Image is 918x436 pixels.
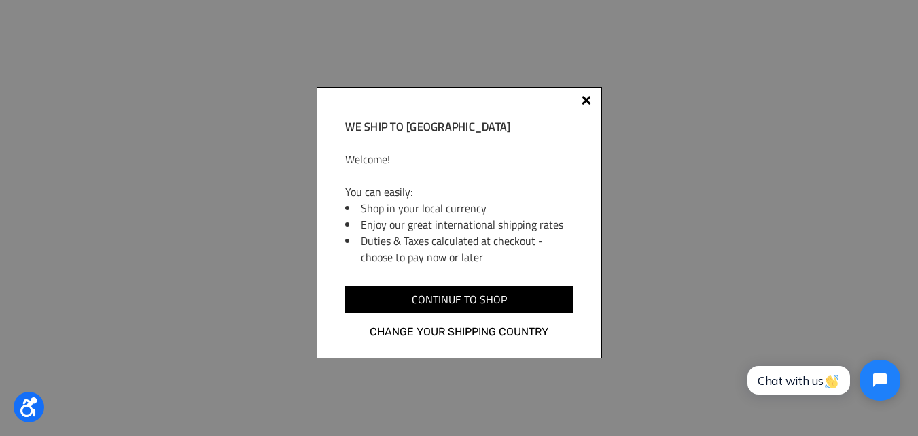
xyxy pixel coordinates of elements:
[345,184,572,200] p: You can easily:
[361,233,572,265] li: Duties & Taxes calculated at checkout - choose to pay now or later
[345,323,572,341] a: Change your shipping country
[732,348,912,412] iframe: Tidio Chat
[361,200,572,216] li: Shop in your local currency
[345,118,572,135] h2: We ship to [GEOGRAPHIC_DATA]
[345,286,572,313] input: Continue to shop
[345,151,572,167] p: Welcome!
[361,216,572,233] li: Enjoy our great international shipping rates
